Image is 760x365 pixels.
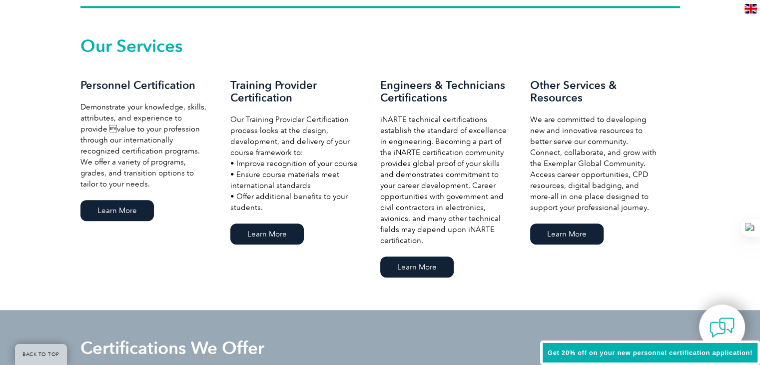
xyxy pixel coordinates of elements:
[80,79,210,91] h3: Personnel Certification
[230,114,360,213] p: Our Training Provider Certification process looks at the design, development, and delivery of you...
[745,4,757,13] img: en
[230,223,304,244] a: Learn More
[230,79,360,104] h3: Training Provider Certification
[80,340,264,356] h2: Certifications We Offer
[548,349,753,356] span: Get 20% off on your new personnel certification application!
[530,114,660,213] p: We are committed to developing new and innovative resources to better serve our community. Connec...
[80,200,154,221] a: Learn More
[15,344,67,365] a: BACK TO TOP
[380,114,510,246] p: iNARTE technical certifications establish the standard of excellence in engineering. Becoming a p...
[380,256,454,277] a: Learn More
[80,38,680,54] h2: Our Services
[380,79,510,104] h3: Engineers & Technicians Certifications
[530,79,660,104] h3: Other Services & Resources
[80,101,210,189] p: Demonstrate your knowledge, skills, attributes, and experience to provide value to your professi...
[530,223,604,244] a: Learn More
[710,315,735,340] img: contact-chat.png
